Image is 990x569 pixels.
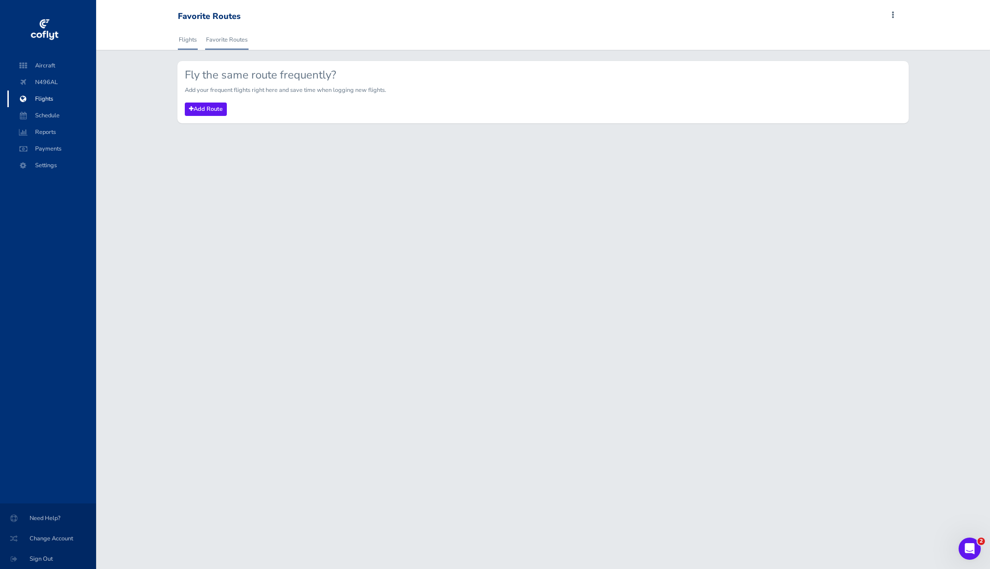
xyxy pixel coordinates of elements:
[17,57,87,74] span: Aircraft
[17,140,87,157] span: Payments
[17,107,87,124] span: Schedule
[17,74,87,91] span: N496AL
[17,124,87,140] span: Reports
[17,91,87,107] span: Flights
[11,551,85,567] span: Sign Out
[978,538,985,545] span: 2
[17,157,87,174] span: Settings
[29,16,60,44] img: coflyt logo
[185,85,901,95] p: Add your frequent flights right here and save time when logging new flights.
[11,530,85,547] span: Change Account
[185,68,901,82] h4: Fly the same route frequently?
[178,30,198,50] a: Flights
[178,12,241,22] div: Favorite Routes
[205,30,249,50] a: Favorite Routes
[185,103,227,116] a: Add Route
[959,538,981,560] iframe: Intercom live chat
[11,510,85,527] span: Need Help?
